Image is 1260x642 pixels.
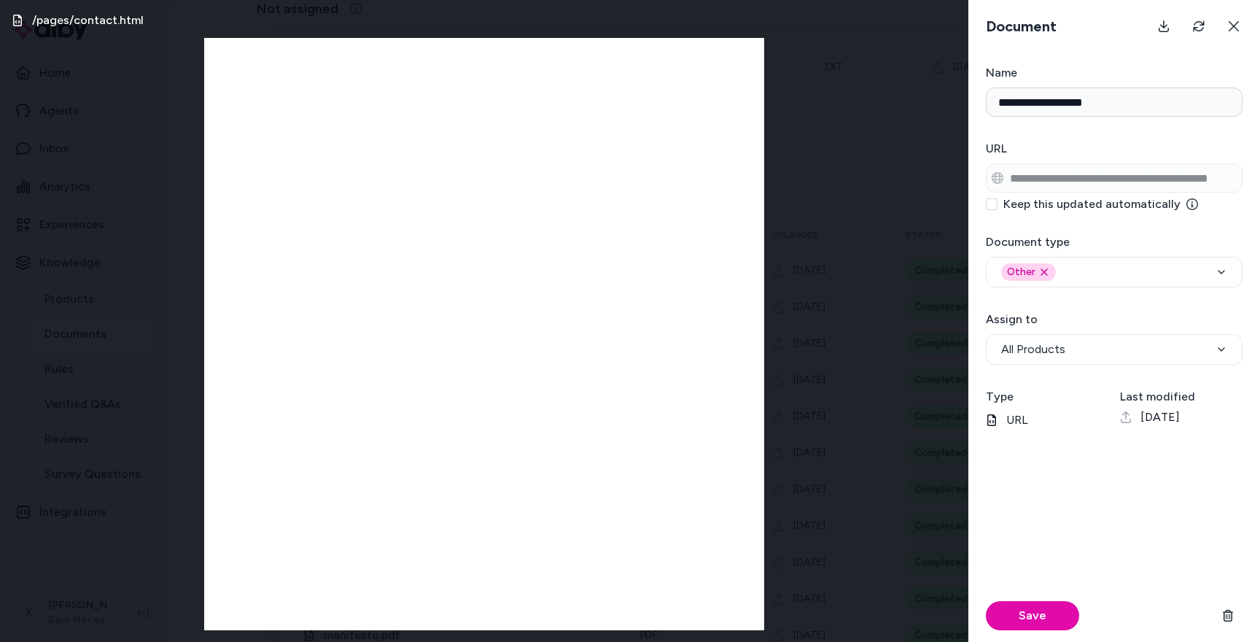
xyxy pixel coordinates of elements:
[980,16,1062,36] h3: Document
[986,312,1038,326] label: Assign to
[986,601,1079,630] button: Save
[986,233,1242,251] h3: Document type
[986,257,1242,287] button: OtherRemove other option
[1120,388,1242,406] h3: Last modified
[1001,263,1056,281] div: Other
[32,12,144,29] h3: /pages/contact.html
[1038,266,1050,278] button: Remove other option
[986,388,1108,406] h3: Type
[986,140,1242,158] h3: URL
[1184,12,1213,41] button: Refresh
[986,64,1242,82] h3: Name
[1001,341,1065,358] span: All Products
[1140,409,1180,426] span: [DATE]
[1003,198,1198,210] label: Keep this updated automatically
[986,411,1108,429] p: URL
